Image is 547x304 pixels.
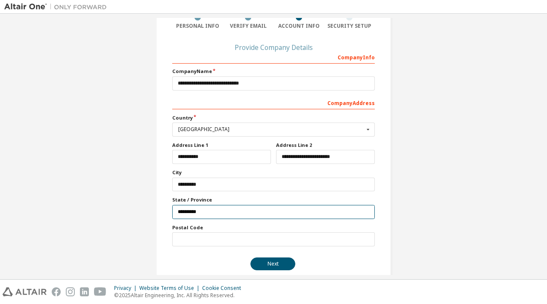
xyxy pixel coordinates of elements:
[172,50,375,64] div: Company Info
[114,285,139,292] div: Privacy
[172,142,271,149] label: Address Line 1
[250,257,295,270] button: Next
[178,127,364,132] div: [GEOGRAPHIC_DATA]
[223,23,274,29] div: Verify Email
[273,23,324,29] div: Account Info
[172,169,375,176] label: City
[94,287,106,296] img: youtube.svg
[324,23,375,29] div: Security Setup
[172,114,375,121] label: Country
[172,96,375,109] div: Company Address
[172,45,375,50] div: Provide Company Details
[66,287,75,296] img: instagram.svg
[172,68,375,75] label: Company Name
[114,292,246,299] p: © 2025 Altair Engineering, Inc. All Rights Reserved.
[80,287,89,296] img: linkedin.svg
[4,3,111,11] img: Altair One
[172,224,375,231] label: Postal Code
[276,142,375,149] label: Address Line 2
[3,287,47,296] img: altair_logo.svg
[172,23,223,29] div: Personal Info
[172,196,375,203] label: State / Province
[139,285,202,292] div: Website Terms of Use
[52,287,61,296] img: facebook.svg
[202,285,246,292] div: Cookie Consent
